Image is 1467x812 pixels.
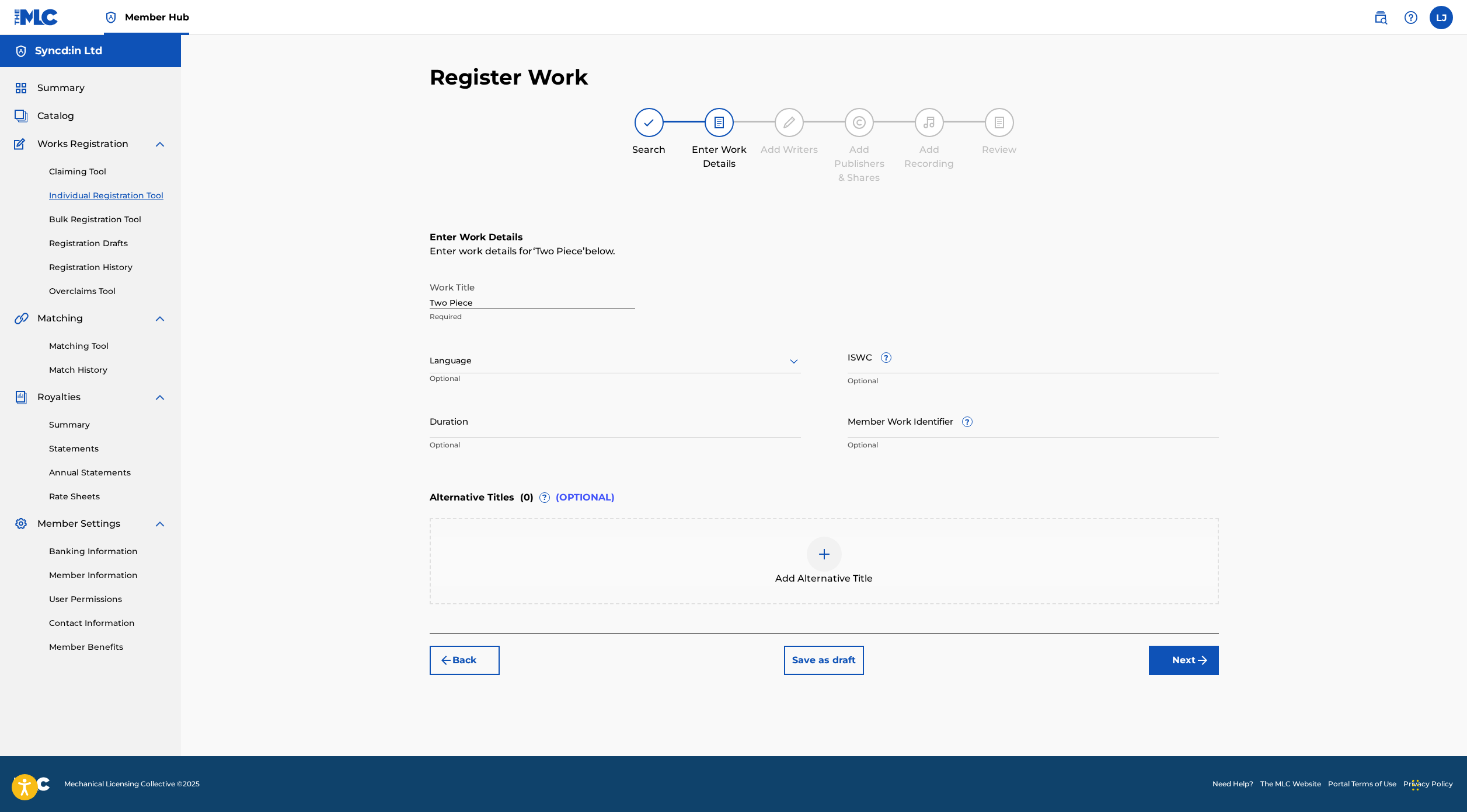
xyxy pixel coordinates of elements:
[14,311,29,325] img: Matching
[430,646,500,675] button: Back
[49,261,167,274] a: Registration History
[1403,779,1453,789] a: Privacy Policy
[125,10,189,24] span: Member Hub
[430,311,635,322] p: Required
[49,285,167,297] a: Overclaims Tool
[49,237,167,250] a: Registration Drafts
[14,777,50,791] img: logo
[439,653,453,667] img: 7ee5dd4eb1f8a8e3ef2f.svg
[37,137,128,151] span: Works Registration
[49,213,167,226] a: Bulk Registration Tool
[1412,768,1419,803] div: Drag
[430,230,1219,244] h6: Enter Work Details
[14,44,28,58] img: Accounts
[430,246,533,257] span: Enter work details for
[37,311,83,325] span: Matching
[642,116,656,129] img: step indicator icon for Search
[1399,6,1423,29] div: Help
[153,517,167,531] img: expand
[1212,779,1253,789] a: Need Help?
[153,390,167,404] img: expand
[533,246,585,257] span: Two Piece
[14,390,28,404] img: Royalties
[430,373,542,393] p: Optional
[784,646,864,675] button: Save as draft
[37,81,85,95] span: Summary
[153,311,167,325] img: expand
[153,137,167,151] img: expand
[49,569,167,582] a: Member Information
[1149,646,1219,675] button: Next
[900,143,959,171] div: Add Recording
[848,440,1219,450] p: Optional
[963,417,972,426] span: ?
[49,340,167,352] a: Matching Tool
[556,491,615,505] span: (OPTIONAL)
[49,491,167,503] a: Rate Sheets
[817,547,831,561] img: add
[430,440,801,450] p: Optional
[992,116,1006,129] img: step indicator icon for Review
[49,166,167,178] a: Claiming Tool
[1430,6,1453,29] div: User Menu
[37,517,120,531] span: Member Settings
[585,246,615,257] span: below.
[37,390,81,404] span: Royalties
[970,143,1029,157] div: Review
[540,493,549,502] span: ?
[1369,6,1392,29] a: Public Search
[49,190,167,202] a: Individual Registration Tool
[14,109,28,123] img: Catalog
[852,116,866,129] img: step indicator icon for Add Publishers & Shares
[760,143,818,157] div: Add Writers
[14,81,85,95] a: SummarySummary
[1260,779,1321,789] a: The MLC Website
[782,116,796,129] img: step indicator icon for Add Writers
[49,617,167,629] a: Contact Information
[881,353,891,362] span: ?
[14,81,28,95] img: Summary
[49,467,167,479] a: Annual Statements
[848,376,1219,386] p: Optional
[620,143,678,157] div: Search
[1196,653,1210,667] img: f7272a7cc735f4ea7f67.svg
[49,443,167,455] a: Statements
[49,641,167,653] a: Member Benefits
[104,10,118,24] img: Top Rightsholder
[35,44,102,58] h5: Syncd:in Ltd
[775,572,873,586] span: Add Alternative Title
[922,116,936,129] img: step indicator icon for Add Recording
[14,517,28,531] img: Member Settings
[14,137,29,151] img: Works Registration
[1434,574,1467,668] iframe: Resource Center
[520,491,534,505] span: ( 0 )
[37,109,74,123] span: Catalog
[1409,756,1467,812] iframe: Chat Widget
[14,9,59,26] img: MLC Logo
[830,143,888,185] div: Add Publishers & Shares
[430,491,514,505] span: Alternative Titles
[1328,779,1396,789] a: Portal Terms of Use
[690,143,748,171] div: Enter Work Details
[1404,10,1418,24] img: help
[64,779,200,789] span: Mechanical Licensing Collective © 2025
[712,116,726,129] img: step indicator icon for Enter Work Details
[14,109,74,123] a: CatalogCatalog
[535,246,583,257] span: Two Piece
[49,419,167,431] a: Summary
[49,593,167,605] a: User Permissions
[430,64,588,90] h2: Register Work
[49,545,167,558] a: Banking Information
[1374,10,1388,24] img: search
[49,364,167,376] a: Match History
